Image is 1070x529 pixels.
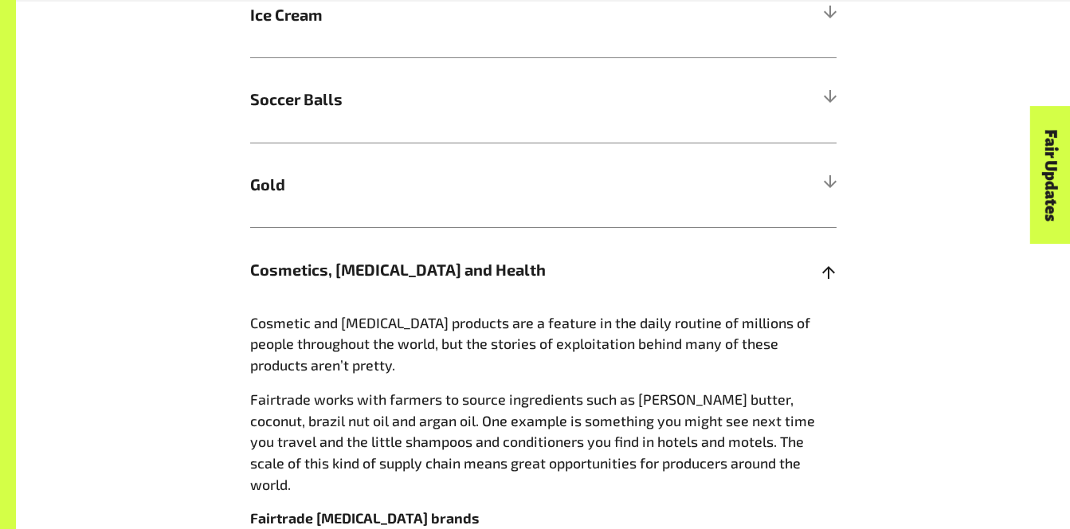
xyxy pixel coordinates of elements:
b: Fairtrade [MEDICAL_DATA] brands [250,509,479,527]
span: Soccer Balls [250,88,690,112]
span: Cosmetic and [MEDICAL_DATA] products are a feature in the daily routine of millions of people thr... [250,314,810,374]
span: Ice Cream [250,3,690,27]
span: Fairtrade works with farmers to source ingredients such as [PERSON_NAME] butter, coconut, brazil ... [250,390,815,493]
span: Cosmetics, [MEDICAL_DATA] and Health [250,258,690,282]
span: Gold [250,173,690,197]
